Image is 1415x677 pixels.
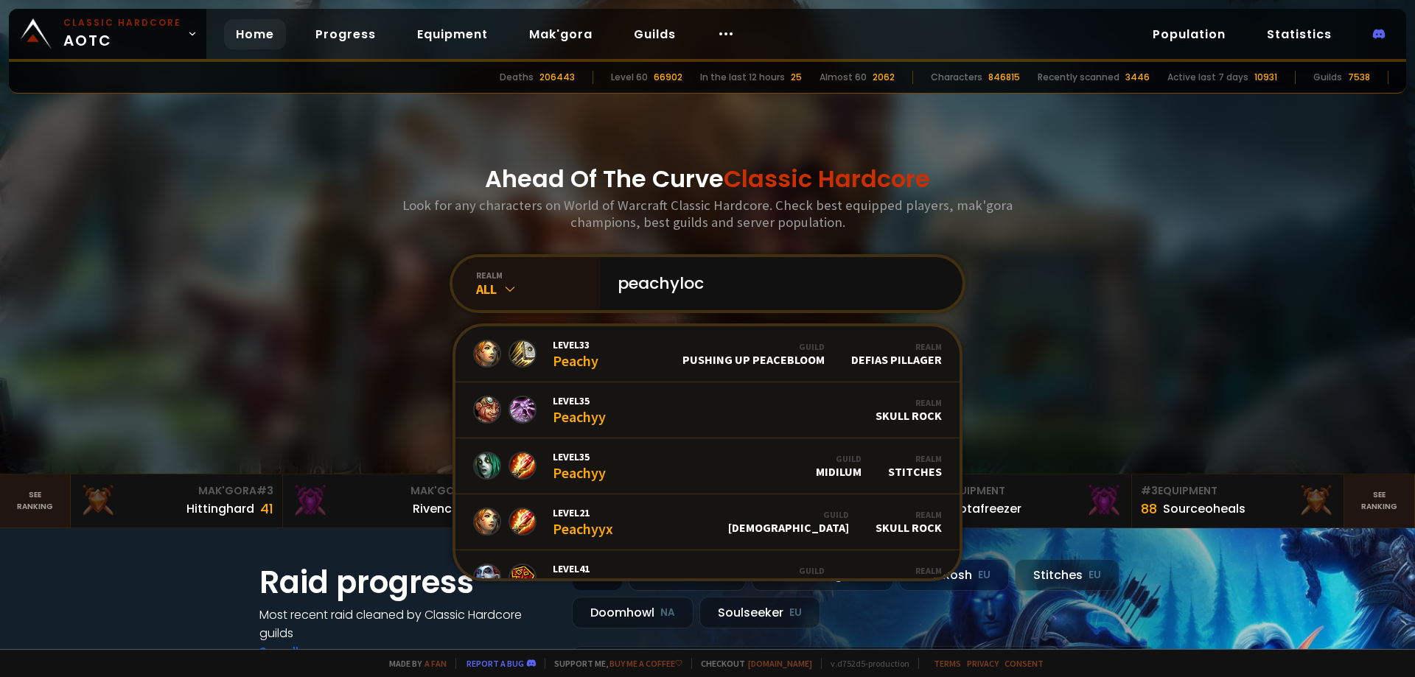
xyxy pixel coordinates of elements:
[609,257,945,310] input: Search a character...
[876,509,942,535] div: Skull Rock
[934,658,961,669] a: Terms
[455,438,960,494] a: Level35PeachyyGuildMidilumRealmStitches
[876,509,942,520] div: Realm
[259,559,554,606] h1: Raid progress
[476,281,600,298] div: All
[821,658,909,669] span: v. d752d5 - production
[816,453,862,479] div: Midilum
[748,658,812,669] a: [DOMAIN_NAME]
[899,559,1009,591] div: Nek'Rosh
[545,658,682,669] span: Support me,
[1255,19,1344,49] a: Statistics
[978,568,990,583] small: EU
[455,382,960,438] a: Level35PeachyyRealmSkull Rock
[553,338,598,370] div: Peachy
[553,394,606,426] div: Peachyy
[485,161,930,197] h1: Ahead Of The Curve
[728,509,849,535] div: [DEMOGRAPHIC_DATA]
[654,71,682,84] div: 66902
[80,483,273,499] div: Mak'Gora
[699,597,820,628] div: Soulseeker
[1348,71,1370,84] div: 7538
[1141,483,1335,499] div: Equipment
[1089,568,1101,583] small: EU
[1313,71,1342,84] div: Guilds
[553,394,606,407] span: Level 35
[476,270,600,281] div: realm
[500,71,534,84] div: Deaths
[851,341,942,352] div: Realm
[424,658,447,669] a: a fan
[396,197,1019,231] h3: Look for any characters on World of Warcraft Classic Hardcore. Check best equipped players, mak'g...
[260,499,273,519] div: 41
[539,71,575,84] div: 206443
[553,562,623,575] span: Level 41
[259,606,554,642] h4: Most recent raid cleaned by Classic Hardcore guilds
[1344,474,1415,527] a: Seeranking
[609,658,682,669] a: Buy me a coffee
[967,658,999,669] a: Privacy
[851,565,942,576] div: Realm
[1254,71,1277,84] div: 10931
[292,483,486,499] div: Mak'Gora
[700,71,785,84] div: In the last 12 hours
[820,71,867,84] div: Almost 60
[553,562,623,594] div: Peachyboo
[988,71,1020,84] div: 846815
[876,397,942,408] div: Realm
[455,326,960,382] a: Level33PeachyGuildPushing Up PeacebloomRealmDefias Pillager
[380,658,447,669] span: Made by
[405,19,500,49] a: Equipment
[1015,559,1119,591] div: Stitches
[920,474,1132,527] a: #2Equipment88Notafreezer
[517,19,604,49] a: Mak'gora
[467,658,524,669] a: Report a bug
[1163,499,1245,518] div: Sourceoheals
[682,341,825,352] div: Guild
[455,494,960,550] a: Level21PeachyyxGuild[DEMOGRAPHIC_DATA]RealmSkull Rock
[873,71,895,84] div: 2062
[888,453,942,479] div: Stitches
[1125,71,1150,84] div: 3446
[283,474,495,527] a: Mak'Gora#2Rivench100
[553,450,606,482] div: Peachyy
[553,506,613,519] span: Level 21
[691,658,812,669] span: Checkout
[9,9,206,59] a: Classic HardcoreAOTC
[929,483,1122,499] div: Equipment
[931,71,982,84] div: Characters
[791,71,802,84] div: 25
[660,606,675,620] small: NA
[728,509,849,520] div: Guild
[622,19,688,49] a: Guilds
[1141,19,1237,49] a: Population
[682,341,825,367] div: Pushing Up Peacebloom
[888,453,942,464] div: Realm
[63,16,181,29] small: Classic Hardcore
[553,338,598,351] span: Level 33
[1167,71,1248,84] div: Active last 7 days
[71,474,283,527] a: Mak'Gora#3Hittinghard41
[951,499,1021,518] div: Notafreezer
[766,565,825,591] div: WarCraft
[816,453,862,464] div: Guild
[766,565,825,576] div: Guild
[1132,474,1344,527] a: #3Equipment88Sourceoheals
[413,499,459,518] div: Rivench
[224,19,286,49] a: Home
[455,550,960,606] a: Level41PeachybooGuildWarCraftRealmDefias Pillager
[611,71,648,84] div: Level 60
[259,643,355,660] a: See all progress
[572,597,693,628] div: Doomhowl
[876,397,942,423] div: Skull Rock
[304,19,388,49] a: Progress
[553,506,613,538] div: Peachyyx
[1038,71,1119,84] div: Recently scanned
[851,341,942,367] div: Defias Pillager
[789,606,802,620] small: EU
[1005,658,1044,669] a: Consent
[851,565,942,591] div: Defias Pillager
[63,16,181,52] span: AOTC
[553,450,606,463] span: Level 35
[256,483,273,498] span: # 3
